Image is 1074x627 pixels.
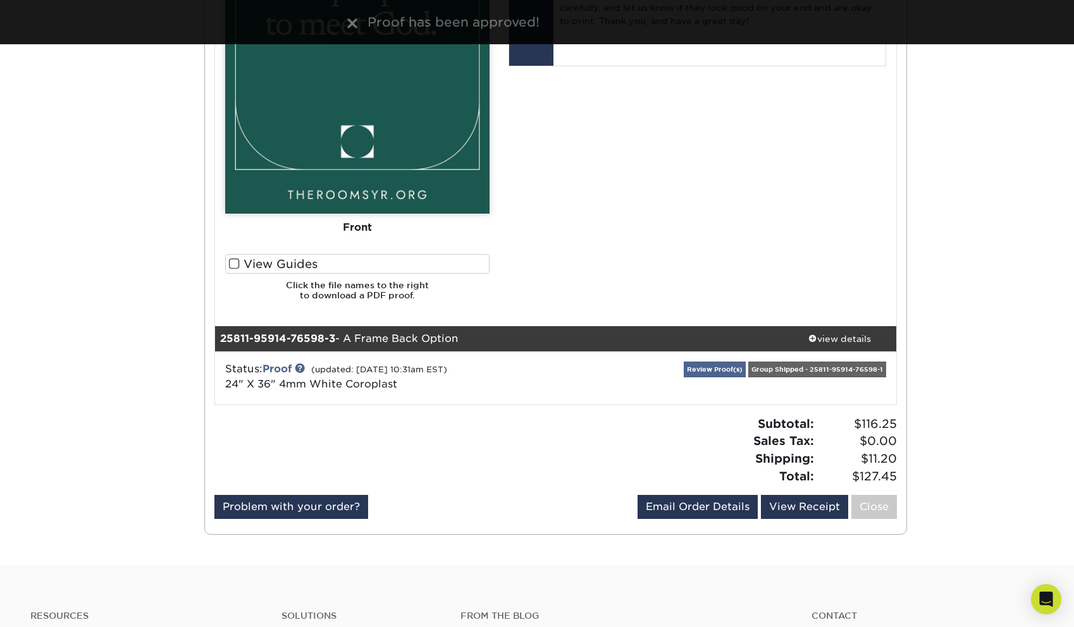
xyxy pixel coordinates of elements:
[753,434,814,447] strong: Sales Tax:
[818,468,897,485] span: $127.45
[311,365,447,374] small: (updated: [DATE] 10:31am EST)
[755,451,814,465] strong: Shipping:
[225,378,397,390] a: 24" X 36" 4mm White Coroplast
[225,280,490,311] h6: Click the file names to the right to download a PDF proof.
[818,415,897,433] span: $116.25
[782,332,896,345] div: view details
[262,363,292,375] a: Proof
[347,18,357,28] img: close
[216,362,669,392] div: Status:
[851,495,897,519] a: Close
[638,495,758,519] a: Email Order Details
[684,362,746,377] a: Review Proof(s)
[3,588,108,623] iframe: Google Customer Reviews
[779,469,814,483] strong: Total:
[761,495,848,519] a: View Receipt
[748,362,886,377] div: Group Shipped - 25811-95914-76598-1
[818,450,897,468] span: $11.20
[30,611,262,621] h4: Resources
[214,495,368,519] a: Problem with your order?
[367,15,540,30] span: Proof has been approved!
[281,611,441,621] h4: Solutions
[215,326,783,351] div: - A Frame Back Option
[818,432,897,450] span: $0.00
[782,326,896,351] a: view details
[758,417,814,430] strong: Subtotal:
[812,611,1044,621] a: Contact
[1031,584,1061,614] div: Open Intercom Messenger
[460,611,777,621] h4: From the Blog
[225,254,490,274] label: View Guides
[225,214,490,241] div: Front
[220,332,335,344] strong: 25811-95914-76598-3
